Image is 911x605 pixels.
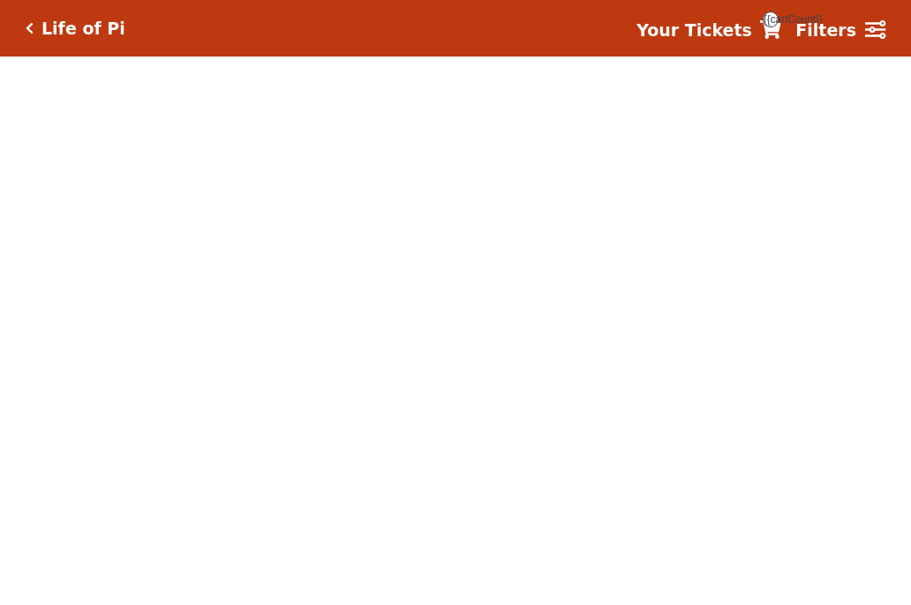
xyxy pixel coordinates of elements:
[763,11,779,27] span: {{cartCount}}
[636,18,781,43] a: Your Tickets {{cartCount}}
[41,19,125,39] h5: Life of Pi
[795,20,856,40] strong: Filters
[26,22,34,34] a: Click here to go back to filters
[795,18,885,43] a: Filters
[636,20,752,40] strong: Your Tickets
